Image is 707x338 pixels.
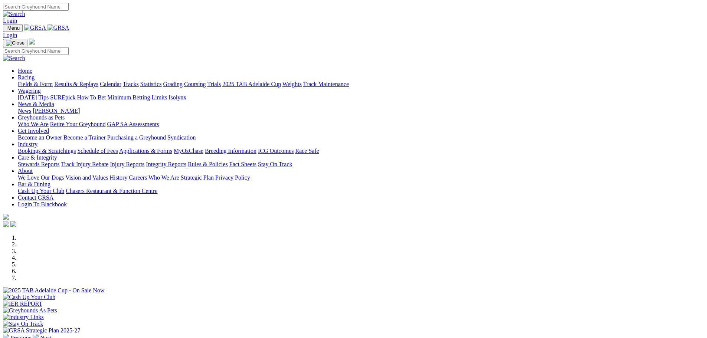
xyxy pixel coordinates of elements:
img: Close [6,40,24,46]
a: Careers [129,174,147,181]
a: Chasers Restaurant & Function Centre [66,188,157,194]
a: Isolynx [168,94,186,101]
img: twitter.svg [10,221,16,227]
a: News & Media [18,101,54,107]
a: We Love Our Dogs [18,174,64,181]
a: Integrity Reports [146,161,186,167]
a: 2025 TAB Adelaide Cup [222,81,281,87]
a: History [109,174,127,181]
a: Who We Are [148,174,179,181]
img: Cash Up Your Club [3,294,55,301]
span: Menu [7,25,20,31]
img: logo-grsa-white.png [29,39,35,45]
img: Stay On Track [3,321,43,327]
div: Get Involved [18,134,704,141]
img: Search [3,55,25,62]
input: Search [3,3,69,11]
a: Bar & Dining [18,181,50,187]
a: Greyhounds as Pets [18,114,65,121]
button: Toggle navigation [3,24,23,32]
div: Bar & Dining [18,188,704,194]
a: Strategic Plan [181,174,214,181]
a: GAP SA Assessments [107,121,159,127]
a: ICG Outcomes [258,148,294,154]
a: Fact Sheets [229,161,256,167]
a: About [18,168,33,174]
img: Greyhounds As Pets [3,307,57,314]
img: facebook.svg [3,221,9,227]
a: Login [3,32,17,38]
a: Weights [282,81,302,87]
img: 2025 TAB Adelaide Cup - On Sale Now [3,287,105,294]
a: SUREpick [50,94,75,101]
a: Wagering [18,88,41,94]
a: Bookings & Scratchings [18,148,76,154]
a: Breeding Information [205,148,256,154]
div: Care & Integrity [18,161,704,168]
a: Rules & Policies [188,161,228,167]
img: Industry Links [3,314,44,321]
a: How To Bet [77,94,106,101]
input: Search [3,47,69,55]
a: Login [3,17,17,24]
a: Become an Owner [18,134,62,141]
div: News & Media [18,108,704,114]
a: Industry [18,141,37,147]
a: [DATE] Tips [18,94,49,101]
a: Get Involved [18,128,49,134]
a: Care & Integrity [18,154,57,161]
a: Tracks [123,81,139,87]
a: Calendar [100,81,121,87]
div: Wagering [18,94,704,101]
a: Applications & Forms [119,148,172,154]
a: Race Safe [295,148,319,154]
div: Greyhounds as Pets [18,121,704,128]
a: Cash Up Your Club [18,188,64,194]
a: Purchasing a Greyhound [107,134,166,141]
a: Statistics [140,81,162,87]
a: Results & Replays [54,81,98,87]
img: GRSA [48,24,69,31]
a: Track Injury Rebate [61,161,108,167]
img: logo-grsa-white.png [3,214,9,220]
a: [PERSON_NAME] [33,108,80,114]
img: GRSA Strategic Plan 2025-27 [3,327,80,334]
div: Racing [18,81,704,88]
a: Who We Are [18,121,49,127]
a: Racing [18,74,35,81]
img: Search [3,11,25,17]
a: Grading [163,81,183,87]
a: Fields & Form [18,81,53,87]
div: Industry [18,148,704,154]
a: MyOzChase [174,148,203,154]
button: Toggle navigation [3,39,27,47]
a: Retire Your Greyhound [50,121,106,127]
a: News [18,108,31,114]
a: Home [18,68,32,74]
a: Trials [207,81,221,87]
a: Privacy Policy [215,174,250,181]
a: Syndication [167,134,196,141]
a: Coursing [184,81,206,87]
a: Minimum Betting Limits [107,94,167,101]
img: GRSA [24,24,46,31]
a: Contact GRSA [18,194,53,201]
a: Schedule of Fees [77,148,118,154]
a: Login To Blackbook [18,201,67,207]
a: Injury Reports [110,161,144,167]
a: Stewards Reports [18,161,59,167]
a: Become a Trainer [63,134,106,141]
img: IER REPORT [3,301,42,307]
a: Stay On Track [258,161,292,167]
a: Vision and Values [65,174,108,181]
div: About [18,174,704,181]
a: Track Maintenance [303,81,349,87]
